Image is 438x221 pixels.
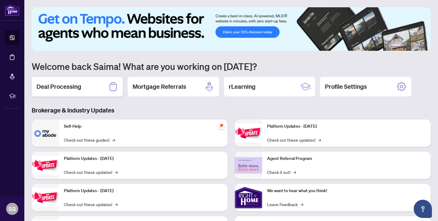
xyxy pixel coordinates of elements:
[267,123,426,130] p: Platform Updates - [DATE]
[36,82,81,91] h2: Deal Processing
[5,5,19,16] img: logo
[115,169,118,175] span: →
[112,136,115,143] span: →
[267,201,303,208] a: Leave Feedback→
[293,169,296,175] span: →
[235,157,262,174] img: Agent Referral Program
[64,155,223,162] p: Platform Updates - [DATE]
[267,155,426,162] p: Agent Referral Program
[229,82,255,91] h2: rLearning
[325,82,367,91] h2: Profile Settings
[412,45,415,47] button: 4
[32,188,59,207] img: Platform Updates - July 21, 2025
[391,45,400,47] button: 1
[267,188,426,194] p: We want to hear what you think!
[300,201,303,208] span: →
[414,200,432,218] button: Open asap
[235,184,262,211] img: We want to hear what you think!
[267,169,296,175] a: Check it out!→
[32,60,431,72] h1: Welcome back Saima! What are you working on [DATE]?
[417,45,420,47] button: 5
[218,122,225,129] span: pushpin
[9,205,16,213] span: SG
[32,7,431,51] img: Slide 0
[64,136,115,143] a: Check out these guides!→
[267,136,321,143] a: Check out these updates!→
[64,188,223,194] p: Platform Updates - [DATE]
[408,45,410,47] button: 3
[32,156,59,175] img: Platform Updates - September 16, 2025
[133,82,186,91] h2: Mortgage Referrals
[64,169,118,175] a: Check out these updates!→
[235,123,262,143] img: Platform Updates - June 23, 2025
[64,123,223,130] p: Self-Help
[32,119,59,147] img: Self-Help
[32,106,431,115] h3: Brokerage & Industry Updates
[318,136,321,143] span: →
[422,45,425,47] button: 6
[64,201,118,208] a: Check out these updates!→
[115,201,118,208] span: →
[403,45,405,47] button: 2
